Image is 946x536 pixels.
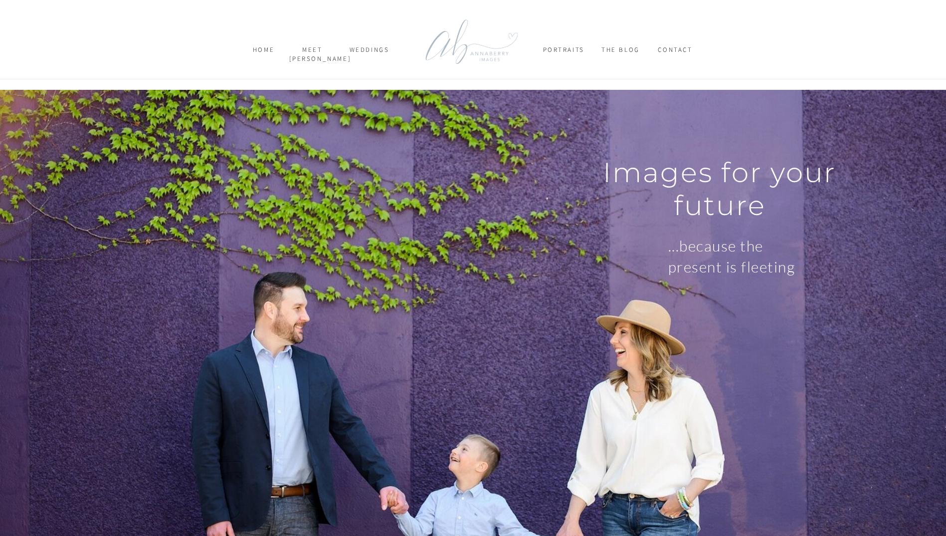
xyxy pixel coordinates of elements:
a: meet [PERSON_NAME] [289,45,336,63]
a: weddings [345,45,394,63]
a: home [247,45,281,63]
p: ...because the present is fleeting [668,236,808,290]
a: CONTACT [651,45,700,63]
h2: Images for your future [568,156,872,192]
a: THE BLOG [595,45,646,63]
a: Portraits [543,45,584,63]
